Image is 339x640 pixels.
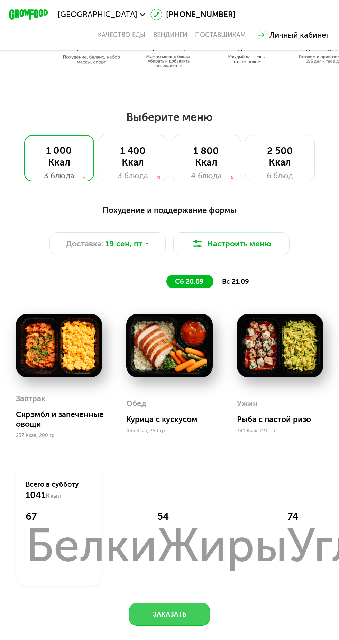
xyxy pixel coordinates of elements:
div: 3 блюда [108,170,158,182]
div: 237 Ккал, 200 гр [16,433,102,439]
div: 1 800 Ккал [182,145,231,168]
div: 463 Ккал, 350 гр [126,428,212,434]
a: Качество еды [98,31,145,39]
span: сб 20.09 [175,277,204,285]
div: 2 500 Ккал [255,145,305,168]
span: Ккал [46,492,62,500]
div: 341 Ккал, 230 гр [237,428,323,434]
span: 19 сен, пт [105,238,142,250]
div: 67 [26,511,157,523]
button: Настроить меню [173,232,290,255]
div: Похудение и поддержание формы [12,205,328,217]
div: Жиры [157,522,287,569]
div: Личный кабинет [269,29,330,41]
div: Курица с кускусом [126,415,220,424]
div: Всего в субботу [26,480,92,501]
div: Скрэмбл и запеченные овощи [16,410,110,429]
button: Заказать [129,603,210,626]
div: Ужин [237,396,258,411]
div: 6 блюд [255,170,305,182]
div: Обед [126,396,146,411]
div: Завтрак [16,392,45,406]
span: [GEOGRAPHIC_DATA] [58,11,137,18]
div: Рыба с пастой ризо [237,415,331,424]
div: 1 400 Ккал [108,145,158,168]
div: Белки [26,522,157,569]
div: 3 блюда [34,170,84,182]
a: Вендинги [153,31,187,39]
a: [PHONE_NUMBER] [150,9,235,20]
span: 1041 [26,490,46,500]
span: вс 21.09 [222,277,249,285]
span: Доставка: [66,238,103,250]
div: поставщикам [195,31,246,39]
div: 1 000 Ккал [34,145,84,168]
div: 4 блюда [182,170,231,182]
h2: Выберите меню [31,110,308,124]
div: 54 [157,511,287,523]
